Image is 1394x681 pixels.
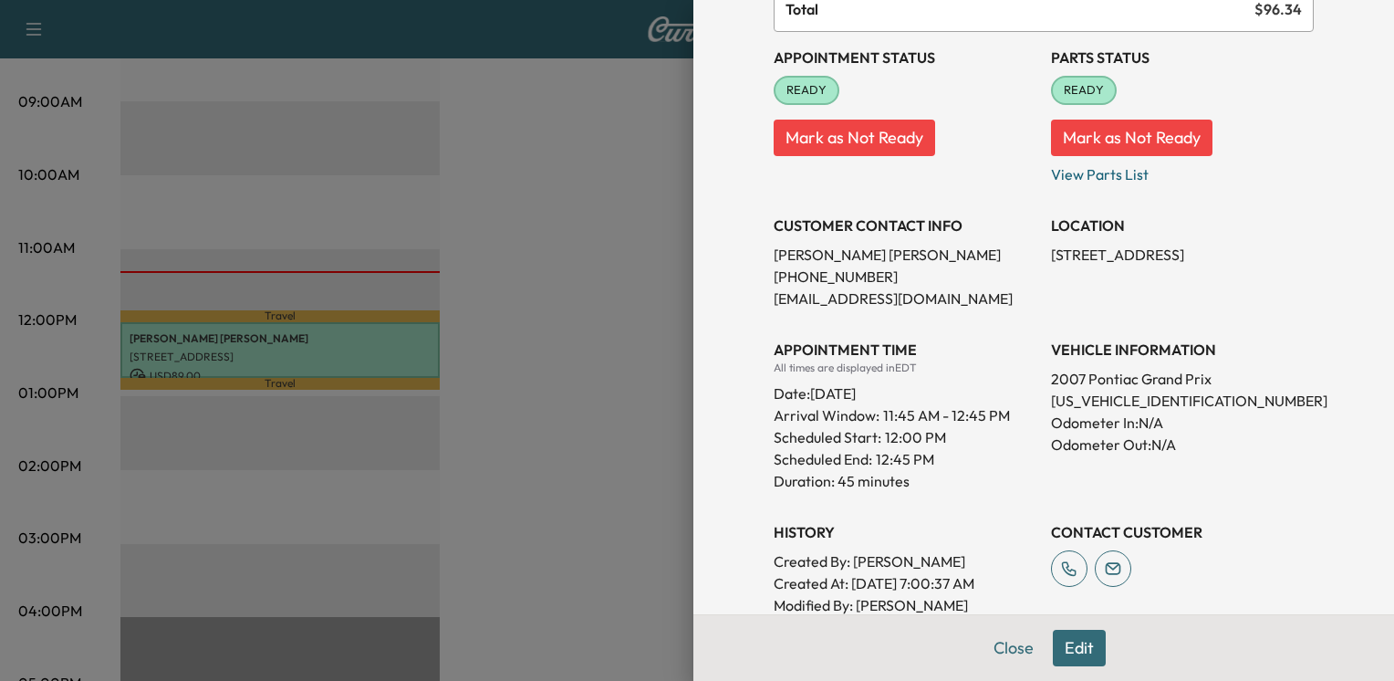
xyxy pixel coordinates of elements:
p: View Parts List [1051,156,1314,185]
p: 12:45 PM [876,448,934,470]
p: Scheduled End: [774,448,872,470]
button: Mark as Not Ready [1051,120,1212,156]
h3: CUSTOMER CONTACT INFO [774,215,1036,236]
span: 11:45 AM - 12:45 PM [883,404,1010,426]
h3: Parts Status [1051,47,1314,68]
p: Created By : [PERSON_NAME] [774,550,1036,572]
p: [EMAIL_ADDRESS][DOMAIN_NAME] [774,288,1036,309]
h3: CONTACT CUSTOMER [1051,521,1314,543]
span: READY [1053,81,1115,100]
p: Duration: 45 minutes [774,470,1036,492]
h3: LOCATION [1051,215,1314,236]
p: Scheduled Start: [774,426,881,448]
p: Arrival Window: [774,404,1036,426]
p: [STREET_ADDRESS] [1051,244,1314,266]
p: Odometer In: N/A [1051,412,1314,434]
span: READY [775,81,837,100]
p: Created At : [DATE] 7:00:37 AM [774,572,1036,594]
div: All times are displayed in EDT [774,361,1036,375]
p: 12:00 PM [885,426,946,448]
h3: VEHICLE INFORMATION [1051,339,1314,361]
p: [PERSON_NAME] [PERSON_NAME] [774,244,1036,266]
button: Mark as Not Ready [774,120,935,156]
button: Close [982,630,1045,666]
p: Modified By : [PERSON_NAME] [774,594,1036,616]
h3: Appointment Status [774,47,1036,68]
p: [US_VEHICLE_IDENTIFICATION_NUMBER] [1051,390,1314,412]
h3: History [774,521,1036,543]
h3: APPOINTMENT TIME [774,339,1036,361]
button: Edit [1053,630,1106,666]
p: [PHONE_NUMBER] [774,266,1036,288]
p: 2007 Pontiac Grand Prix [1051,368,1314,390]
p: Odometer Out: N/A [1051,434,1314,456]
div: Date: [DATE] [774,375,1036,404]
